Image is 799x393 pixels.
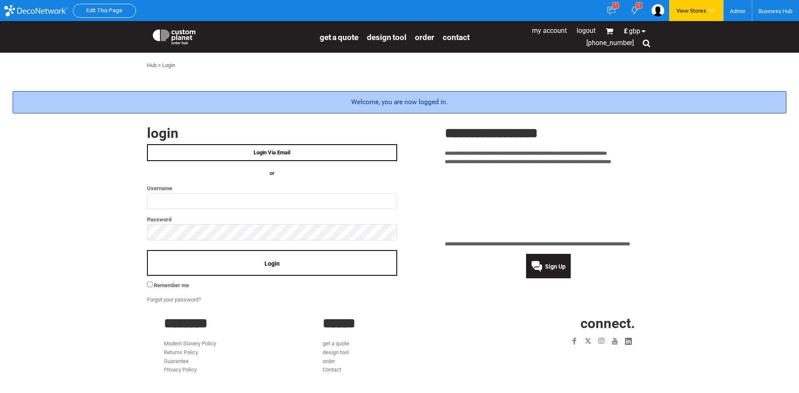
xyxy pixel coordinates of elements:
a: design tool [323,349,349,355]
input: Remember me [147,282,152,287]
div: Login [162,61,175,70]
a: Login Via Email [147,144,397,161]
img: Custom Planet [151,27,197,44]
span: Sign Up [545,263,566,270]
a: Contact [323,366,341,373]
label: Password [147,215,397,224]
a: Returns Policy [164,349,198,355]
a: Edit This Page [86,7,123,13]
div: 1 [636,2,642,9]
h4: OR [147,169,397,178]
iframe: Customer reviews powered by Trustpilot [445,172,652,235]
a: Hub [147,62,157,68]
span: [PHONE_NUMBER] [586,39,634,47]
iframe: Customer reviews powered by Trustpilot [519,353,635,363]
h2: CONNECT. [481,316,635,330]
span: GBP [629,28,640,35]
a: design tool [367,32,406,42]
span: Login Via Email [254,149,290,156]
div: 1 [612,2,619,9]
span: Remember me [154,282,189,288]
a: Forgot your password? [147,296,201,303]
a: Guarantee [164,358,189,364]
a: get a quote [323,340,349,347]
div: Welcome, you are now logged in. [13,91,786,113]
div: > [158,61,161,70]
h2: Login [147,126,397,140]
a: order [323,358,335,364]
a: Custom Planet [147,23,315,48]
a: order [415,32,434,42]
a: Logout [577,27,596,35]
span: Login [265,260,280,267]
label: Username [147,183,397,193]
a: My Account [532,27,567,35]
a: Contact [443,32,470,42]
a: Modern Slavery Policy [164,340,216,347]
span: £ [624,28,629,35]
a: Privacy Policy [164,366,197,373]
a: get a quote [320,32,358,42]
